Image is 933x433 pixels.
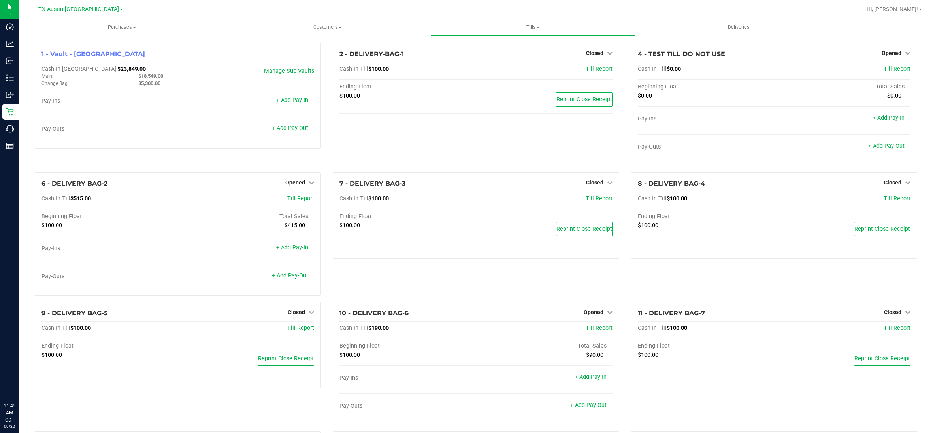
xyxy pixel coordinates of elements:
div: Ending Float [339,83,476,90]
button: Reprint Close Receipt [258,352,314,366]
span: $0.00 [638,92,652,99]
span: Closed [288,309,305,315]
div: Pay-Ins [339,375,476,382]
span: Reprint Close Receipt [258,355,314,362]
iframe: Resource center [8,370,32,393]
span: $100.00 [368,66,389,72]
button: Reprint Close Receipt [556,222,613,236]
span: Change Bag: [41,81,69,86]
span: Customers [225,24,430,31]
a: Till Report [586,325,613,331]
a: + Add Pay-Out [272,125,308,132]
a: Till Report [884,66,910,72]
span: Reprint Close Receipt [854,355,910,362]
a: + Add Pay-In [276,244,308,251]
button: Reprint Close Receipt [854,222,910,236]
div: Beginning Float [41,213,178,220]
span: $23,849.00 [117,66,146,72]
inline-svg: Reports [6,142,14,150]
a: + Add Pay-Out [272,272,308,279]
a: Till Report [287,195,314,202]
div: Total Sales [476,343,612,350]
a: Customers [224,19,430,36]
span: 1 - Vault - [GEOGRAPHIC_DATA] [41,50,145,58]
span: $0.00 [667,66,681,72]
span: $100.00 [667,195,687,202]
span: 8 - DELIVERY BAG-4 [638,180,705,187]
a: Deliveries [636,19,841,36]
span: 2 - DELIVERY-BAG-1 [339,50,404,58]
span: Cash In Till [638,325,667,331]
span: $415.00 [285,222,305,229]
span: $100.00 [667,325,687,331]
div: Pay-Outs [41,126,178,133]
a: + Add Pay-Out [570,402,607,409]
span: 6 - DELIVERY BAG-2 [41,180,107,187]
span: Closed [586,179,603,186]
span: Opened [285,179,305,186]
inline-svg: Retail [6,108,14,116]
inline-svg: Outbound [6,91,14,99]
span: Till Report [287,325,314,331]
div: Pay-Ins [41,98,178,105]
span: $190.00 [368,325,389,331]
span: Closed [586,50,603,56]
inline-svg: Analytics [6,40,14,48]
span: $515.00 [70,195,91,202]
span: Cash In Till [339,66,368,72]
span: $100.00 [638,222,658,229]
span: Cash In Till [339,325,368,331]
span: 10 - DELIVERY BAG-6 [339,309,409,317]
span: Main: [41,73,53,79]
div: Beginning Float [339,343,476,350]
div: Ending Float [638,343,774,350]
span: $0.00 [887,92,901,99]
span: 7 - DELIVERY BAG-3 [339,180,405,187]
span: $100.00 [368,195,389,202]
span: $90.00 [586,352,603,358]
div: Total Sales [774,83,910,90]
a: + Add Pay-In [276,97,308,104]
span: 9 - DELIVERY BAG-5 [41,309,108,317]
span: $5,300.00 [138,80,160,86]
a: Till Report [884,195,910,202]
div: Pay-Ins [41,245,178,252]
span: $100.00 [339,92,360,99]
p: 11:45 AM CDT [4,402,15,424]
button: Reprint Close Receipt [556,92,613,107]
span: Cash In Till [638,195,667,202]
inline-svg: Inventory [6,74,14,82]
span: $18,549.00 [138,73,163,79]
span: Till Report [586,66,613,72]
div: Pay-Ins [638,115,774,122]
span: Cash In Till [41,195,70,202]
span: Hi, [PERSON_NAME]! [867,6,918,12]
a: Purchases [19,19,224,36]
p: 09/22 [4,424,15,429]
span: Till Report [586,195,613,202]
span: Reprint Close Receipt [556,96,612,103]
div: Pay-Outs [339,403,476,410]
span: Till Report [884,325,910,331]
span: Deliveries [717,24,760,31]
span: Purchases [19,24,224,31]
div: Beginning Float [638,83,774,90]
inline-svg: Dashboard [6,23,14,31]
div: Ending Float [41,343,178,350]
span: Cash In Till [638,66,667,72]
span: $100.00 [339,222,360,229]
inline-svg: Call Center [6,125,14,133]
a: + Add Pay-In [575,374,607,380]
span: Closed [884,179,901,186]
span: 11 - DELIVERY BAG-7 [638,309,705,317]
span: $100.00 [41,352,62,358]
span: $100.00 [41,222,62,229]
span: $100.00 [638,352,658,358]
a: Tills [430,19,636,36]
a: + Add Pay-Out [868,143,905,149]
span: Opened [584,309,603,315]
